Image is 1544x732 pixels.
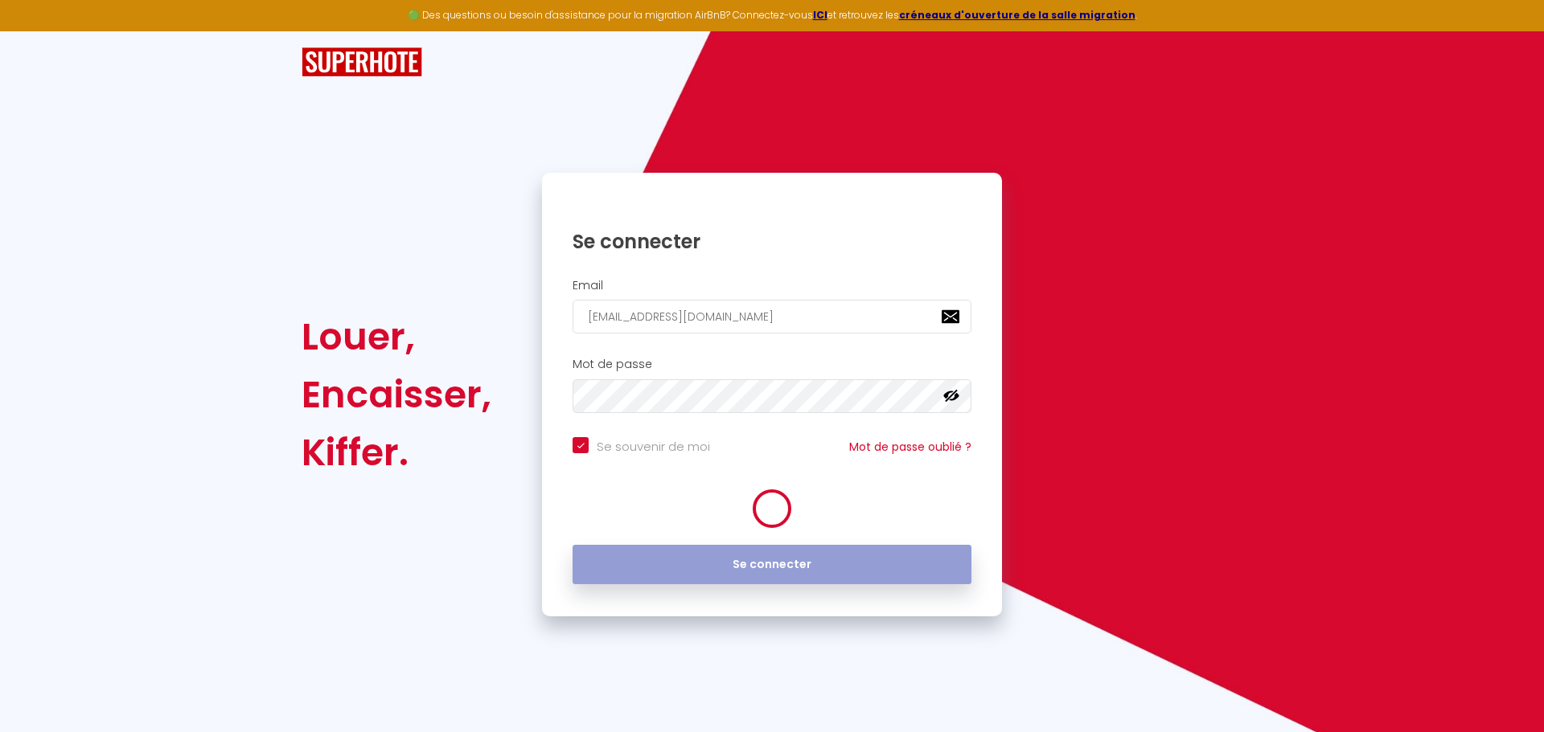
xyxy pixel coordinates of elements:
[302,47,422,77] img: SuperHote logo
[302,308,491,366] div: Louer,
[849,439,971,455] a: Mot de passe oublié ?
[13,6,61,55] button: Ouvrir le widget de chat LiveChat
[302,366,491,423] div: Encaisser,
[573,229,971,254] h1: Se connecter
[302,423,491,481] div: Kiffer.
[573,300,971,333] input: Ton Email
[573,545,971,585] button: Se connecter
[813,8,827,22] a: ICI
[573,279,971,292] h2: Email
[899,8,1135,22] a: créneaux d'ouverture de la salle migration
[573,358,971,371] h2: Mot de passe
